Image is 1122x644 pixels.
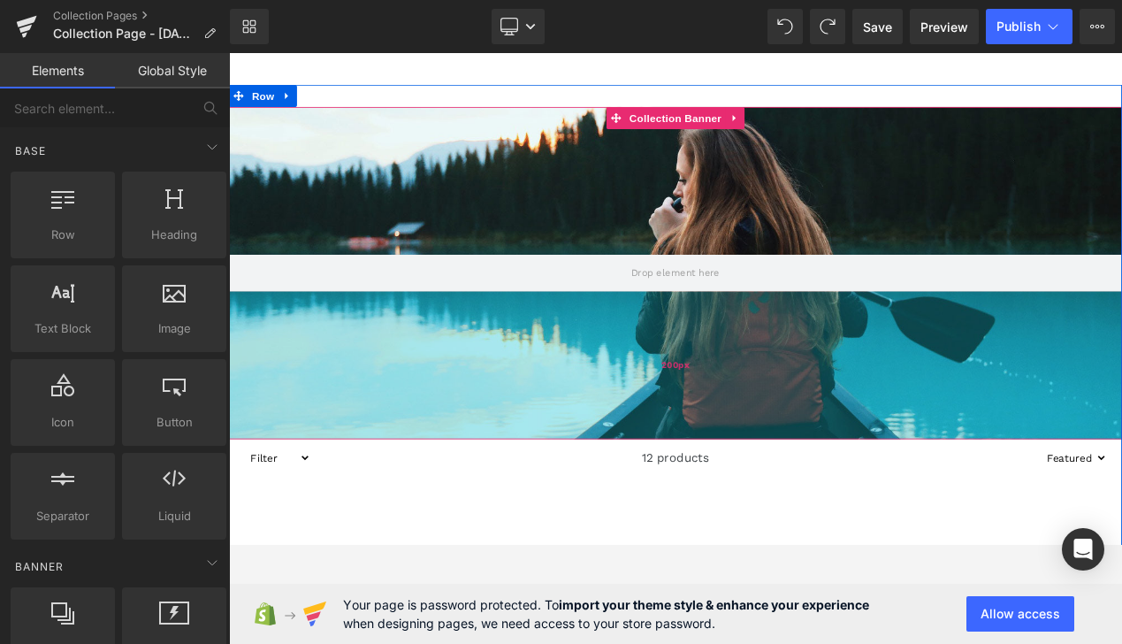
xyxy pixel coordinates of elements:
[230,9,269,44] a: New Library
[58,49,81,75] a: Expand / Collapse
[910,9,979,44] a: Preview
[53,9,230,23] a: Collection Pages
[476,75,595,102] span: Collection Banner
[863,18,892,36] span: Save
[343,595,869,632] span: Your page is password protected. To when designing pages, we need access to your store password.
[16,319,110,338] span: Text Block
[16,413,110,432] span: Icon
[16,226,110,244] span: Row
[810,9,845,44] button: Redo
[495,473,576,517] span: 12 products
[1080,9,1115,44] button: More
[127,226,221,244] span: Heading
[594,75,617,102] a: Expand / Collapse
[559,597,869,612] strong: import your theme style & enhance your experience
[767,9,803,44] button: Undo
[920,18,968,36] span: Preview
[1062,528,1104,571] div: Open Intercom Messenger
[53,27,196,41] span: Collection Page - [DATE] 12:30:27
[127,507,221,525] span: Liquid
[127,413,221,432] span: Button
[13,142,48,159] span: Base
[986,9,1072,44] button: Publish
[127,319,221,338] span: Image
[966,596,1074,632] button: Allow access
[518,377,552,393] span: 200px
[996,19,1041,34] span: Publish
[115,53,230,88] a: Global Style
[23,49,58,75] span: Row
[16,507,110,525] span: Separator
[13,558,65,575] span: Banner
